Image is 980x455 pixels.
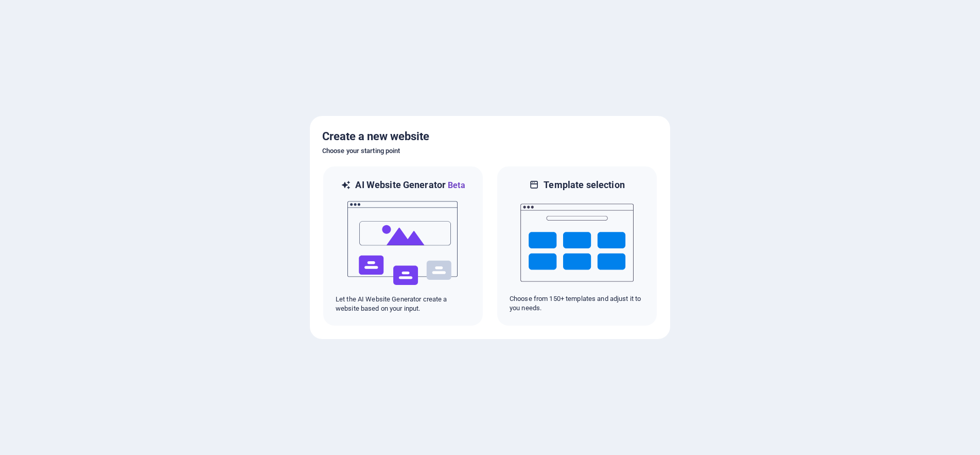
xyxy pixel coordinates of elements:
[322,145,658,157] h6: Choose your starting point
[336,295,470,313] p: Let the AI Website Generator create a website based on your input.
[346,192,460,295] img: ai
[322,128,658,145] h5: Create a new website
[510,294,644,313] p: Choose from 150+ templates and adjust it to you needs.
[355,179,465,192] h6: AI Website Generator
[544,179,624,191] h6: Template selection
[322,165,484,327] div: AI Website GeneratorBetaaiLet the AI Website Generator create a website based on your input.
[446,180,465,190] span: Beta
[496,165,658,327] div: Template selectionChoose from 150+ templates and adjust it to you needs.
